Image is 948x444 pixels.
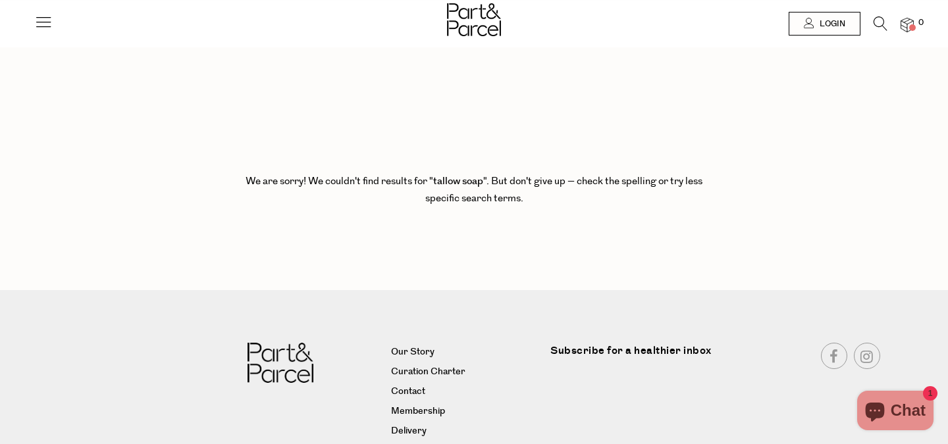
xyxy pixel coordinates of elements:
[391,384,541,400] a: Contact
[447,3,501,36] img: Part&Parcel
[391,345,541,360] a: Our Story
[391,424,541,439] a: Delivery
[853,391,937,433] inbox-online-store-chat: Shopify online store chat
[550,343,720,368] label: Subscribe for a healthier inbox
[248,343,313,383] img: Part&Parcel
[915,17,927,29] span: 0
[391,404,541,420] a: Membership
[789,12,860,36] a: Login
[433,174,483,188] b: tallow soap
[901,18,914,32] a: 0
[816,18,845,30] span: Login
[391,364,541,380] a: Curation Charter
[244,127,704,239] div: We are sorry! We couldn't find results for " ". But don't give up – check the spelling or try les...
